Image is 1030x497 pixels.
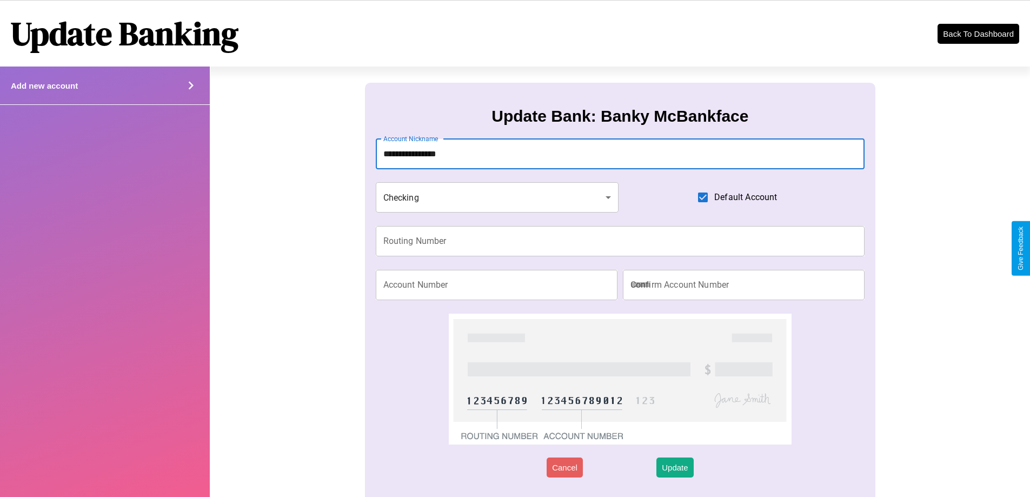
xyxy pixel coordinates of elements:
div: Checking [376,182,619,213]
h1: Update Banking [11,11,238,56]
span: Default Account [714,191,777,204]
div: Give Feedback [1017,227,1025,270]
h4: Add new account [11,81,78,90]
button: Cancel [547,458,583,478]
h3: Update Bank: Banky McBankface [491,107,748,125]
label: Account Nickname [383,134,438,143]
img: check [449,314,791,445]
button: Back To Dashboard [938,24,1019,44]
button: Update [656,458,693,478]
